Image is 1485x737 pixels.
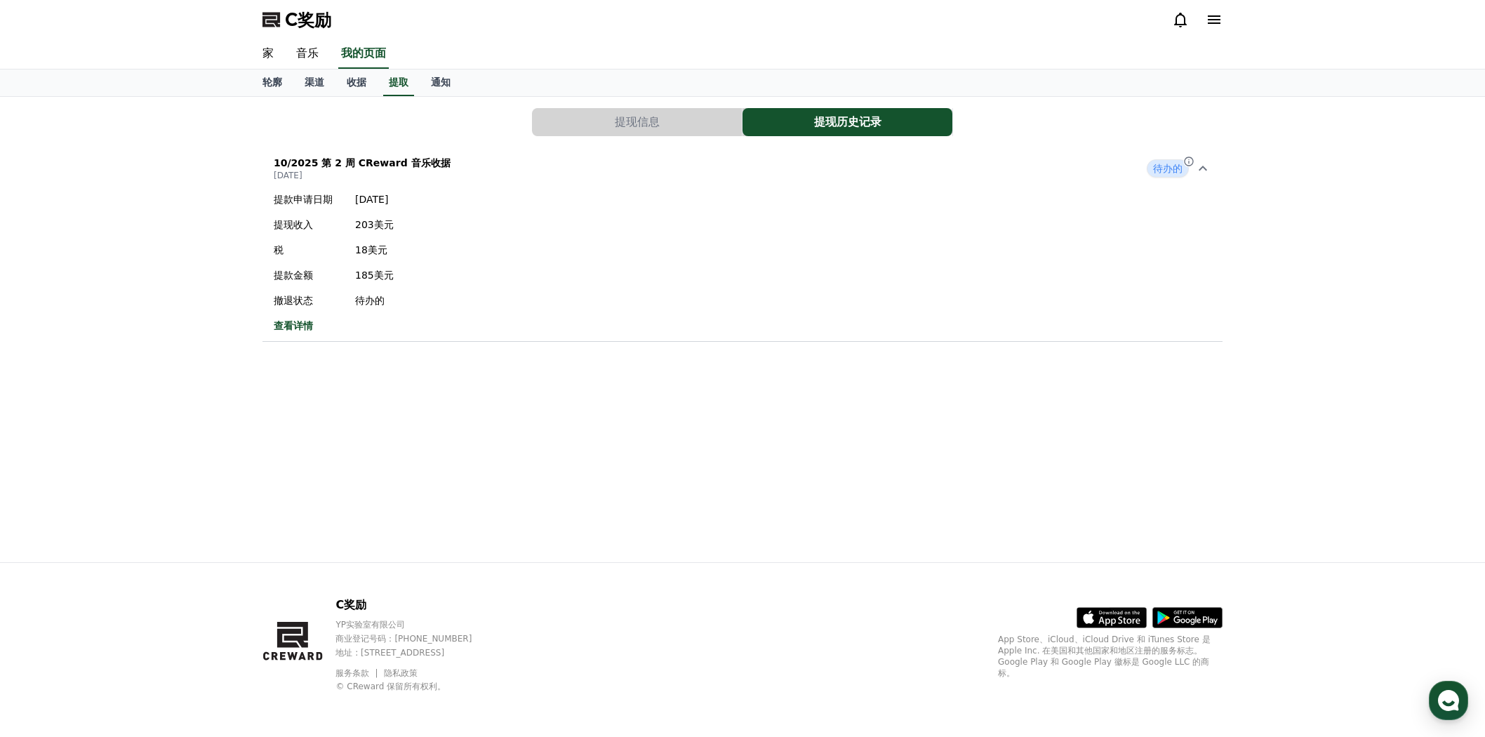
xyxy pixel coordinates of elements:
[262,147,1223,342] button: 10/2025 第 2 周 CReward 音乐收据 [DATE] 待办的 提款申请日期 [DATE] 提现收入 203美元 税 18美元 提款金额 185美元 撤退状态 待办的 查看详情
[355,219,394,230] font: 203美元
[998,635,1211,678] font: App Store、iCloud、iCloud Drive 和 iTunes Store 是 Apple Inc. 在美国和其他国家和地区注册的服务标志。Google Play 和 Google...
[347,77,366,88] font: 收据
[274,319,394,333] a: 查看详情
[383,69,414,96] a: 提取
[274,157,451,168] font: 10/2025 第 2 周 CReward 音乐收据
[532,108,742,136] button: 提现信息
[335,648,444,658] font: 地址 : [STREET_ADDRESS]
[274,320,313,331] font: 查看详情
[296,46,319,60] font: 音乐
[355,194,388,205] font: [DATE]
[274,194,333,205] font: 提款申请日期
[1153,163,1183,174] font: 待办的
[335,668,380,678] a: 服务条款
[293,69,335,96] a: 渠道
[742,108,953,136] a: 提现历史记录
[262,77,282,88] font: 轮廓
[305,77,324,88] font: 渠道
[389,77,408,88] font: 提取
[285,10,331,29] font: C奖励
[742,108,952,136] button: 提现历史记录
[615,115,660,128] font: 提现信息
[285,39,330,69] a: 音乐
[384,668,418,678] a: 隐私政策
[420,69,462,96] a: 通知
[274,270,313,281] font: 提款金额
[335,682,446,691] font: © CReward 保留所有权利。
[355,295,385,306] font: 待办的
[335,634,472,644] font: 商业登记号码：[PHONE_NUMBER]
[274,244,284,255] font: 税
[814,115,881,128] font: 提现历史记录
[355,244,387,255] font: 18美元
[338,39,389,69] a: 我的页面
[532,108,742,136] a: 提现信息
[431,77,451,88] font: 通知
[274,219,313,230] font: 提现收入
[335,69,378,96] a: 收据
[341,46,386,60] font: 我的页面
[335,598,366,611] font: C奖励
[262,46,274,60] font: 家
[335,620,405,630] font: YP实验室有限公司
[274,295,313,306] font: 撤退状态
[251,69,293,96] a: 轮廓
[262,8,331,31] a: C奖励
[335,668,369,678] font: 服务条款
[355,270,394,281] font: 185美元
[274,171,302,180] font: [DATE]
[251,39,285,69] a: 家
